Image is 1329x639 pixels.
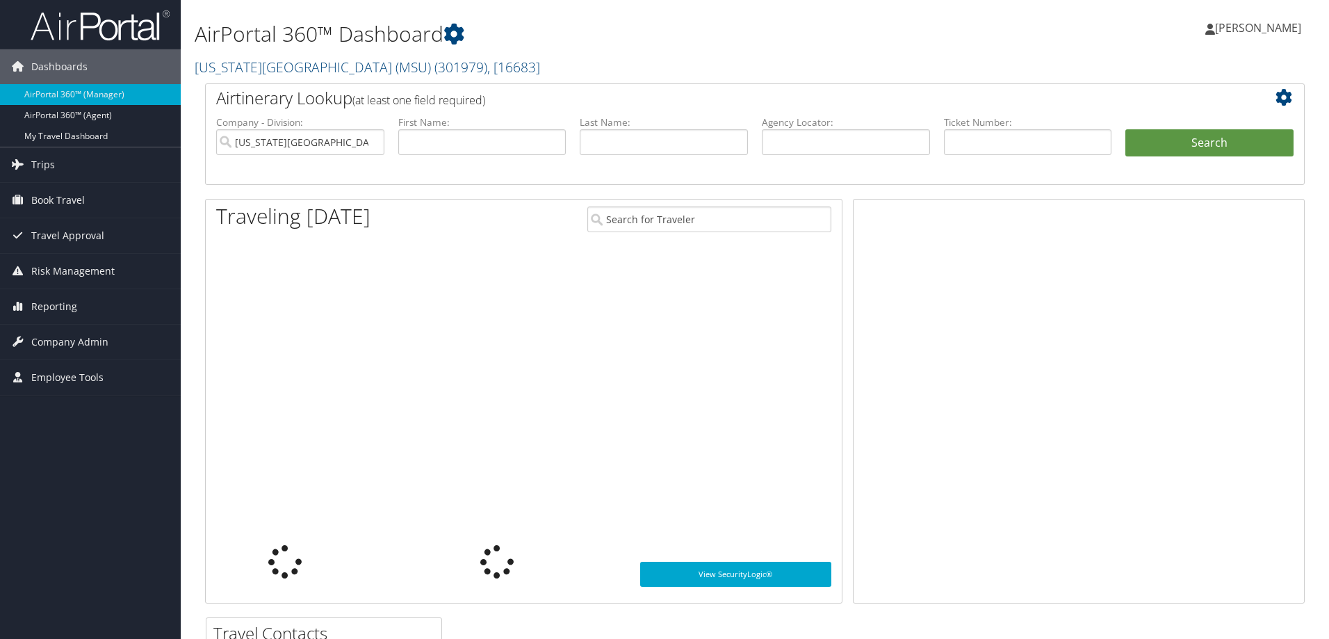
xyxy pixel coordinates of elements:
[352,92,485,108] span: (at least one field required)
[31,254,115,289] span: Risk Management
[31,49,88,84] span: Dashboards
[580,115,748,129] label: Last Name:
[31,360,104,395] span: Employee Tools
[31,183,85,218] span: Book Travel
[1205,7,1315,49] a: [PERSON_NAME]
[1215,20,1301,35] span: [PERSON_NAME]
[31,9,170,42] img: airportal-logo.png
[487,58,540,76] span: , [ 16683 ]
[31,325,108,359] span: Company Admin
[31,218,104,253] span: Travel Approval
[762,115,930,129] label: Agency Locator:
[944,115,1112,129] label: Ticket Number:
[216,86,1202,110] h2: Airtinerary Lookup
[31,289,77,324] span: Reporting
[216,202,370,231] h1: Traveling [DATE]
[195,58,540,76] a: [US_STATE][GEOGRAPHIC_DATA] (MSU)
[216,115,384,129] label: Company - Division:
[398,115,566,129] label: First Name:
[195,19,942,49] h1: AirPortal 360™ Dashboard
[434,58,487,76] span: ( 301979 )
[31,147,55,182] span: Trips
[587,207,831,232] input: Search for Traveler
[640,562,831,587] a: View SecurityLogic®
[1125,129,1294,157] button: Search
